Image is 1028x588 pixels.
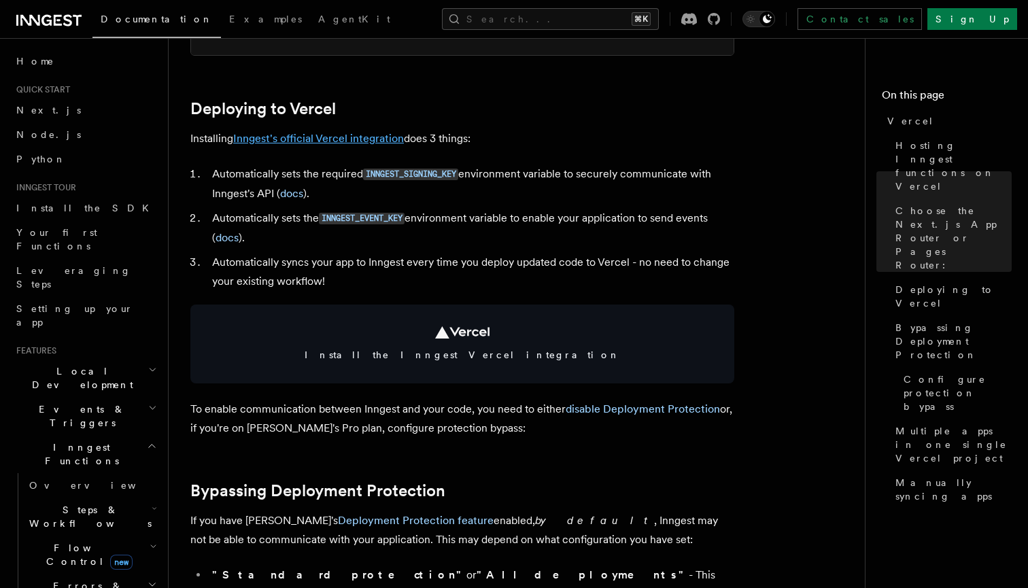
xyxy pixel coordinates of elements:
[101,14,213,24] span: Documentation
[24,536,160,574] button: Flow Controlnew
[11,397,160,435] button: Events & Triggers
[16,105,81,116] span: Next.js
[16,227,97,252] span: Your first Functions
[229,14,302,24] span: Examples
[442,8,659,30] button: Search...⌘K
[895,321,1012,362] span: Bypassing Deployment Protection
[11,296,160,334] a: Setting up your app
[16,54,54,68] span: Home
[11,220,160,258] a: Your first Functions
[24,541,150,568] span: Flow Control
[16,129,81,140] span: Node.js
[208,165,734,203] li: Automatically sets the required environment variable to securely communicate with Inngest's API ( ).
[190,400,734,438] p: To enable communication between Inngest and your code, you need to either or, if you're on [PERSO...
[208,253,734,291] li: Automatically syncs your app to Inngest every time you deploy updated code to Vercel - no need to...
[208,209,734,247] li: Automatically sets the environment variable to enable your application to send events ( ).
[319,213,405,224] code: INNGEST_EVENT_KEY
[190,511,734,549] p: If you have [PERSON_NAME]'s enabled, , Inngest may not be able to communicate with your applicati...
[190,129,734,148] p: Installing does 3 things:
[742,11,775,27] button: Toggle dark mode
[11,402,148,430] span: Events & Triggers
[24,473,160,498] a: Overview
[890,470,1012,508] a: Manually syncing apps
[190,481,445,500] a: Bypassing Deployment Protection
[216,231,239,244] a: docs
[221,4,310,37] a: Examples
[16,203,157,213] span: Install the SDK
[632,12,651,26] kbd: ⌘K
[16,154,66,165] span: Python
[895,204,1012,272] span: Choose the Next.js App Router or Pages Router:
[24,503,152,530] span: Steps & Workflows
[233,132,404,145] a: Inngest's official Vercel integration
[895,424,1012,465] span: Multiple apps in one single Vercel project
[904,373,1012,413] span: Configure protection bypass
[92,4,221,38] a: Documentation
[890,133,1012,198] a: Hosting Inngest functions on Vercel
[16,265,131,290] span: Leveraging Steps
[11,182,76,193] span: Inngest tour
[895,283,1012,310] span: Deploying to Vercel
[190,305,734,383] a: Install the Inngest Vercel integration
[212,568,466,581] strong: "Standard protection"
[318,14,390,24] span: AgentKit
[11,98,160,122] a: Next.js
[310,4,398,37] a: AgentKit
[11,345,56,356] span: Features
[898,367,1012,419] a: Configure protection bypass
[11,196,160,220] a: Install the SDK
[882,109,1012,133] a: Vercel
[890,198,1012,277] a: Choose the Next.js App Router or Pages Router:
[895,139,1012,193] span: Hosting Inngest functions on Vercel
[16,303,133,328] span: Setting up your app
[882,87,1012,109] h4: On this page
[890,419,1012,470] a: Multiple apps in one single Vercel project
[11,359,160,397] button: Local Development
[890,315,1012,367] a: Bypassing Deployment Protection
[895,476,1012,503] span: Manually syncing apps
[887,114,934,128] span: Vercel
[207,348,718,362] span: Install the Inngest Vercel integration
[11,147,160,171] a: Python
[280,187,303,200] a: docs
[11,122,160,147] a: Node.js
[29,480,169,491] span: Overview
[363,167,458,180] a: INNGEST_SIGNING_KEY
[566,402,720,415] a: disable Deployment Protection
[11,440,147,468] span: Inngest Functions
[477,568,689,581] strong: "All deployments"
[319,211,405,224] a: INNGEST_EVENT_KEY
[110,555,133,570] span: new
[363,169,458,180] code: INNGEST_SIGNING_KEY
[798,8,922,30] a: Contact sales
[11,435,160,473] button: Inngest Functions
[927,8,1017,30] a: Sign Up
[11,258,160,296] a: Leveraging Steps
[24,498,160,536] button: Steps & Workflows
[535,514,654,527] em: by default
[11,84,70,95] span: Quick start
[190,99,336,118] a: Deploying to Vercel
[11,364,148,392] span: Local Development
[890,277,1012,315] a: Deploying to Vercel
[11,49,160,73] a: Home
[338,514,494,527] a: Deployment Protection feature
